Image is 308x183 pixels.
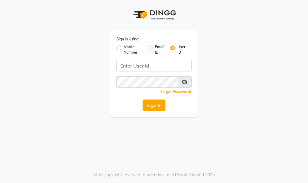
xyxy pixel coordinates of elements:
img: logo1.svg [130,6,178,24]
input: Username [116,60,192,71]
input: Username [116,76,178,88]
button: Sign In [143,99,165,111]
label: Mobile Number [124,44,143,55]
label: Email ID [155,44,165,55]
label: Sign In Using: [116,36,139,42]
label: User ID [177,44,187,55]
a: Forgot Password? [160,89,192,94]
